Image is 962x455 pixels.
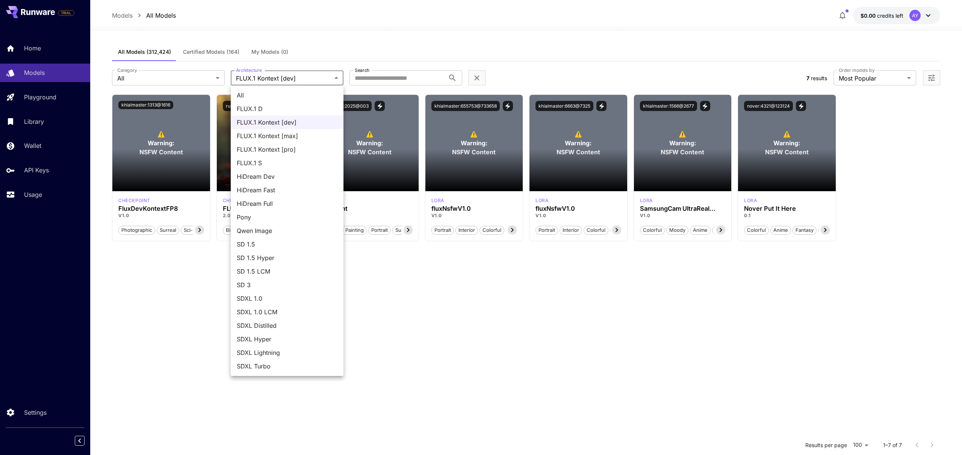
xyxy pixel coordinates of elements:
span: Pony [237,213,337,222]
span: SDXL 1.0 [237,294,337,303]
span: HiDream Fast [237,186,337,195]
span: Qwen Image [237,226,337,235]
span: FLUX.1 S [237,158,337,167]
span: SD 3 [237,280,337,289]
span: FLUX.1 Kontext [pro] [237,145,337,154]
span: HiDream Dev [237,172,337,181]
span: FLUX.1 Kontext [max] [237,131,337,140]
span: SDXL Distilled [237,321,337,330]
span: SD 1.5 [237,240,337,249]
span: SDXL Turbo [237,362,337,371]
span: SDXL Lightning [237,348,337,357]
span: All [237,91,337,100]
span: SDXL 1.0 LCM [237,307,337,317]
span: FLUX.1 Kontext [dev] [237,118,337,127]
span: FLUX.1 D [237,104,337,113]
span: SD 1.5 LCM [237,267,337,276]
span: SDXL Hyper [237,335,337,344]
span: SD 1.5 Hyper [237,253,337,262]
span: HiDream Full [237,199,337,208]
